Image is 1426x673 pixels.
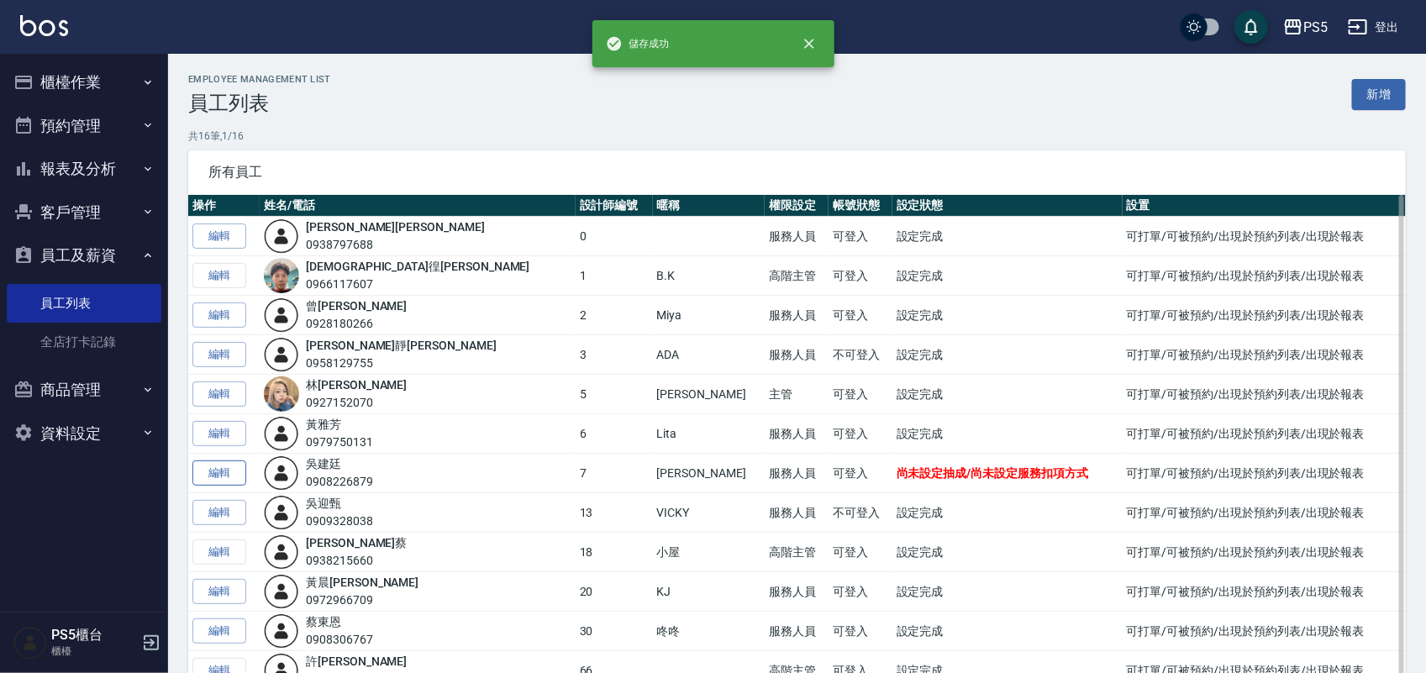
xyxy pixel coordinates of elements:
[829,296,892,335] td: 可登入
[7,191,161,234] button: 客戶管理
[1352,79,1406,110] a: 新增
[892,375,1123,414] td: 設定完成
[653,335,766,375] td: ADA
[192,381,246,407] a: 編輯
[1123,375,1406,414] td: 可打單/可被預約/出現於預約列表/出現於報表
[653,296,766,335] td: Miya
[192,618,246,644] a: 編輯
[765,533,829,572] td: 高階主管
[1123,454,1406,493] td: 可打單/可被預約/出現於預約列表/出現於報表
[264,574,299,609] img: user-login-man-human-body-mobile-person-512.png
[264,613,299,649] img: user-login-man-human-body-mobile-person-512.png
[829,335,892,375] td: 不可登入
[264,416,299,451] img: user-login-man-human-body-mobile-person-512.png
[765,612,829,651] td: 服務人員
[791,25,828,62] button: close
[765,375,829,414] td: 主管
[192,342,246,368] a: 編輯
[892,572,1123,612] td: 設定完成
[51,644,137,659] p: 櫃檯
[192,500,246,526] a: 編輯
[892,256,1123,296] td: 設定完成
[576,572,653,612] td: 20
[264,337,299,372] img: user-login-man-human-body-mobile-person-512.png
[1123,612,1406,651] td: 可打單/可被預約/出現於預約列表/出現於報表
[7,104,161,148] button: 預約管理
[653,612,766,651] td: 咚咚
[306,339,497,352] a: [PERSON_NAME]靜[PERSON_NAME]
[306,418,341,431] a: 黃雅芳
[606,35,670,52] span: 儲存成功
[576,256,653,296] td: 1
[653,493,766,533] td: VICKY
[765,195,829,217] th: 權限設定
[306,276,529,293] div: 0966117607
[7,412,161,455] button: 資料設定
[765,256,829,296] td: 高階主管
[892,217,1123,256] td: 設定完成
[653,414,766,454] td: Lita
[829,256,892,296] td: 可登入
[7,234,161,277] button: 員工及薪資
[1123,195,1406,217] th: 設置
[1123,296,1406,335] td: 可打單/可被預約/出現於預約列表/出現於報表
[264,455,299,491] img: user-login-man-human-body-mobile-person-512.png
[653,572,766,612] td: KJ
[829,493,892,533] td: 不可登入
[829,454,892,493] td: 可登入
[192,421,246,447] a: 編輯
[765,572,829,612] td: 服務人員
[306,592,418,609] div: 0972966709
[306,536,407,549] a: [PERSON_NAME]蔡
[7,323,161,361] a: 全店打卡記錄
[892,612,1123,651] td: 設定完成
[192,223,246,250] a: 編輯
[306,497,341,510] a: 吳迎甄
[653,195,766,217] th: 暱稱
[7,284,161,323] a: 員工列表
[829,572,892,612] td: 可登入
[1303,17,1328,38] div: PS5
[306,434,373,451] div: 0979750131
[765,296,829,335] td: 服務人員
[306,552,407,570] div: 0938215660
[306,355,497,372] div: 0958129755
[1276,10,1334,45] button: PS5
[208,164,1386,181] span: 所有員工
[892,493,1123,533] td: 設定完成
[892,335,1123,375] td: 設定完成
[306,299,407,313] a: 曾[PERSON_NAME]
[264,376,299,412] img: avatar.jpeg
[892,296,1123,335] td: 設定完成
[306,236,485,254] div: 0938797688
[1123,414,1406,454] td: 可打單/可被預約/出現於預約列表/出現於報表
[765,493,829,533] td: 服務人員
[576,454,653,493] td: 7
[1123,256,1406,296] td: 可打單/可被預約/出現於預約列表/出現於報表
[306,394,407,412] div: 0927152070
[188,129,1406,144] p: 共 16 筆, 1 / 16
[576,375,653,414] td: 5
[188,195,260,217] th: 操作
[576,612,653,651] td: 30
[306,513,373,530] div: 0909328038
[51,627,137,644] h5: PS5櫃台
[192,460,246,486] a: 編輯
[306,655,407,668] a: 許[PERSON_NAME]
[1341,12,1406,43] button: 登出
[829,375,892,414] td: 可登入
[576,414,653,454] td: 6
[188,92,331,115] h3: 員工列表
[576,195,653,217] th: 設計師編號
[765,454,829,493] td: 服務人員
[1234,10,1268,44] button: save
[1123,493,1406,533] td: 可打單/可被預約/出現於預約列表/出現於報表
[1123,217,1406,256] td: 可打單/可被預約/出現於預約列表/出現於報表
[897,466,1088,480] span: 尚未設定抽成/尚未設定服務扣項方式
[1123,335,1406,375] td: 可打單/可被預約/出現於預約列表/出現於報表
[892,533,1123,572] td: 設定完成
[264,495,299,530] img: user-login-man-human-body-mobile-person-512.png
[576,493,653,533] td: 13
[306,378,407,392] a: 林[PERSON_NAME]
[653,256,766,296] td: B.K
